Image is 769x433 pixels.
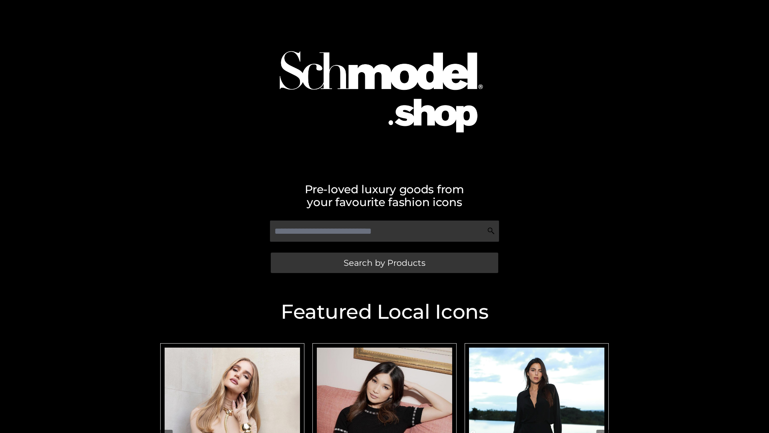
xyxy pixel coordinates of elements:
span: Search by Products [344,259,425,267]
h2: Featured Local Icons​ [156,302,613,322]
img: Search Icon [487,227,495,235]
h2: Pre-loved luxury goods from your favourite fashion icons [156,183,613,208]
a: Search by Products [271,253,498,273]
